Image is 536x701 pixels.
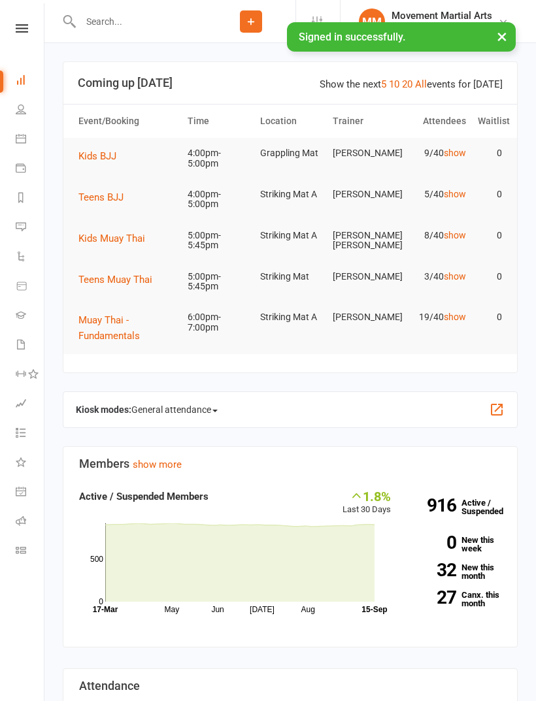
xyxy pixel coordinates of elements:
[78,148,126,164] button: Kids BJJ
[78,189,133,205] button: Teens BJJ
[78,231,154,246] button: Kids Muay Thai
[327,302,399,333] td: [PERSON_NAME]
[78,272,161,287] button: Teens Muay Thai
[343,489,391,503] div: 1.8%
[381,78,386,90] a: 5
[399,138,472,169] td: 9/40
[472,302,509,333] td: 0
[399,261,472,292] td: 3/40
[254,302,327,333] td: Striking Mat A
[182,138,254,179] td: 4:00pm-5:00pm
[444,148,466,158] a: show
[399,179,472,210] td: 5/40
[79,491,209,502] strong: Active / Suspended Members
[254,138,327,169] td: Grappling Mat
[472,105,509,138] th: Waitlist
[16,155,45,184] a: Payments
[410,497,456,514] strong: 916
[410,561,456,579] strong: 32
[299,31,405,43] span: Signed in successfully.
[79,679,501,693] h3: Attendance
[16,449,45,478] a: What's New
[472,179,509,210] td: 0
[76,12,207,31] input: Search...
[410,591,501,608] a: 27Canx. this month
[16,67,45,96] a: Dashboard
[399,302,472,333] td: 19/40
[16,125,45,155] a: Calendar
[444,271,466,282] a: show
[444,230,466,240] a: show
[343,489,391,517] div: Last 30 Days
[182,105,254,138] th: Time
[16,272,45,302] a: Product Sales
[182,302,254,343] td: 6:00pm-7:00pm
[16,96,45,125] a: People
[16,184,45,214] a: Reports
[182,220,254,261] td: 5:00pm-5:45pm
[78,274,152,285] span: Teens Muay Thai
[490,22,514,50] button: ×
[392,10,492,22] div: Movement Martial Arts
[254,261,327,292] td: Striking Mat
[182,261,254,302] td: 5:00pm-5:45pm
[410,563,501,580] a: 32New this month
[327,138,399,169] td: [PERSON_NAME]
[76,404,131,415] strong: Kiosk modes:
[472,138,509,169] td: 0
[133,459,182,470] a: show more
[78,191,124,203] span: Teens BJJ
[327,179,399,210] td: [PERSON_NAME]
[327,105,399,138] th: Trainer
[404,489,511,525] a: 916Active / Suspended
[79,457,501,470] h3: Members
[131,399,218,420] span: General attendance
[73,105,182,138] th: Event/Booking
[402,78,412,90] a: 20
[399,105,472,138] th: Attendees
[444,312,466,322] a: show
[16,537,45,566] a: Class kiosk mode
[359,8,385,35] div: MM
[327,220,399,261] td: [PERSON_NAME] [PERSON_NAME]
[472,220,509,251] td: 0
[415,78,427,90] a: All
[320,76,503,92] div: Show the next events for [DATE]
[182,179,254,220] td: 4:00pm-5:00pm
[389,78,399,90] a: 10
[16,478,45,508] a: General attendance kiosk mode
[78,312,176,344] button: Muay Thai - Fundamentals
[399,220,472,251] td: 8/40
[16,390,45,419] a: Assessments
[16,508,45,537] a: Roll call kiosk mode
[444,189,466,199] a: show
[254,179,327,210] td: Striking Mat A
[410,536,501,553] a: 0New this week
[78,76,503,90] h3: Coming up [DATE]
[410,589,456,606] strong: 27
[327,261,399,292] td: [PERSON_NAME]
[254,105,327,138] th: Location
[78,150,116,162] span: Kids BJJ
[78,314,140,342] span: Muay Thai - Fundamentals
[254,220,327,251] td: Striking Mat A
[410,534,456,551] strong: 0
[78,233,145,244] span: Kids Muay Thai
[392,22,492,33] div: Movement Martial arts
[472,261,509,292] td: 0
